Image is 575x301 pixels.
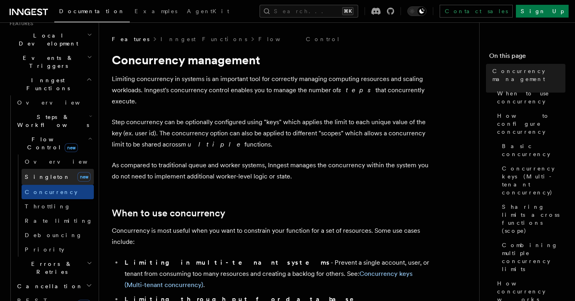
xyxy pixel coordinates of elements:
[22,242,94,257] a: Priority
[112,35,149,43] span: Features
[181,141,244,148] em: multiple
[6,20,33,27] span: Features
[125,259,331,266] strong: Limiting in multi-tenant systems
[497,89,565,105] span: When to use concurrency
[502,203,565,235] span: Sharing limits across functions (scope)
[338,86,375,94] em: steps
[499,200,565,238] a: Sharing limits across functions (scope)
[14,135,88,151] span: Flow Control
[22,214,94,228] a: Rate limiting
[25,232,82,238] span: Debouncing
[22,228,94,242] a: Debouncing
[489,51,565,64] h4: On this page
[494,109,565,139] a: How to configure concurrency
[497,112,565,136] span: How to configure concurrency
[25,158,107,165] span: Overview
[440,5,513,18] a: Contact sales
[516,5,569,18] a: Sign Up
[77,172,91,182] span: new
[112,73,431,107] p: Limiting concurrency in systems is an important tool for correctly managing computing resources a...
[14,279,94,293] button: Cancellation
[187,8,229,14] span: AgentKit
[260,5,358,18] button: Search...⌘K
[54,2,130,22] a: Documentation
[25,218,93,224] span: Rate limiting
[6,51,94,73] button: Events & Triggers
[499,139,565,161] a: Basic concurrency
[25,189,77,195] span: Concurrency
[6,76,86,92] span: Inngest Functions
[59,8,125,14] span: Documentation
[14,113,89,129] span: Steps & Workflows
[130,2,182,22] a: Examples
[502,164,565,196] span: Concurrency keys (Multi-tenant concurrency)
[112,53,431,67] h1: Concurrency management
[502,142,565,158] span: Basic concurrency
[502,241,565,273] span: Combining multiple concurrency limits
[14,257,94,279] button: Errors & Retries
[112,208,225,219] a: When to use concurrency
[342,7,353,15] kbd: ⌘K
[499,161,565,200] a: Concurrency keys (Multi-tenant concurrency)
[6,73,94,95] button: Inngest Functions
[135,8,177,14] span: Examples
[407,6,426,16] button: Toggle dark mode
[25,174,70,180] span: Singleton
[492,67,565,83] span: Concurrency management
[6,28,94,51] button: Local Development
[14,260,87,276] span: Errors & Retries
[25,246,64,253] span: Priority
[161,35,247,43] a: Inngest Functions
[22,154,94,169] a: Overview
[258,35,340,43] a: Flow Control
[22,185,94,199] a: Concurrency
[112,225,431,248] p: Concurrency is most useful when you want to constrain your function for a set of resources. Some ...
[65,143,78,152] span: new
[14,282,83,290] span: Cancellation
[6,54,87,70] span: Events & Triggers
[122,257,431,291] li: - Prevent a single account, user, or tenant from consuming too many resources and creating a back...
[22,169,94,185] a: Singletonnew
[14,110,94,132] button: Steps & Workflows
[25,203,71,210] span: Throttling
[182,2,234,22] a: AgentKit
[112,160,431,182] p: As compared to traditional queue and worker systems, Inngest manages the concurrency within the s...
[6,32,87,48] span: Local Development
[17,99,99,106] span: Overview
[22,199,94,214] a: Throttling
[14,154,94,257] div: Flow Controlnew
[489,64,565,86] a: Concurrency management
[112,117,431,150] p: Step concurrency can be optionally configured using "keys" which applies the limit to each unique...
[499,238,565,276] a: Combining multiple concurrency limits
[14,95,94,110] a: Overview
[14,132,94,154] button: Flow Controlnew
[494,86,565,109] a: When to use concurrency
